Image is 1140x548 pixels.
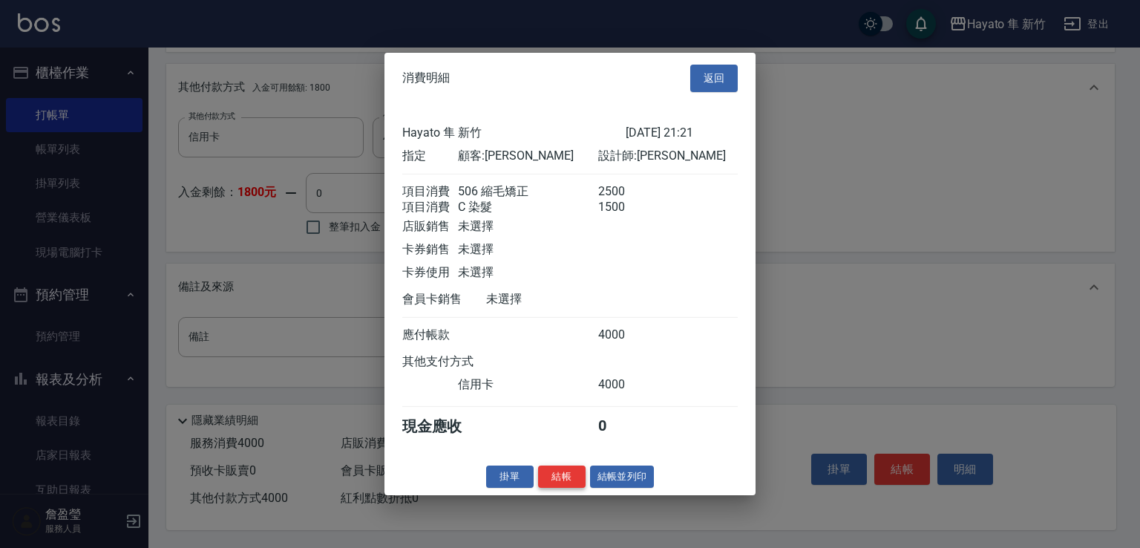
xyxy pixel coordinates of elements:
[458,183,597,199] div: 506 縮毛矯正
[402,291,486,307] div: 會員卡銷售
[690,65,738,92] button: 返回
[402,416,486,436] div: 現金應收
[458,241,597,257] div: 未選擇
[402,241,458,257] div: 卡券銷售
[402,199,458,215] div: 項目消費
[486,291,626,307] div: 未選擇
[458,218,597,234] div: 未選擇
[402,183,458,199] div: 項目消費
[538,465,586,488] button: 結帳
[402,264,458,280] div: 卡券使用
[402,327,458,342] div: 應付帳款
[598,183,654,199] div: 2500
[458,148,597,163] div: 顧客: [PERSON_NAME]
[598,148,738,163] div: 設計師: [PERSON_NAME]
[590,465,655,488] button: 結帳並列印
[402,218,458,234] div: 店販銷售
[598,327,654,342] div: 4000
[402,125,626,140] div: Hayato 隼 新竹
[458,376,597,392] div: 信用卡
[458,264,597,280] div: 未選擇
[402,71,450,85] span: 消費明細
[626,125,738,140] div: [DATE] 21:21
[458,199,597,215] div: C 染髮
[402,148,458,163] div: 指定
[598,376,654,392] div: 4000
[598,199,654,215] div: 1500
[402,353,514,369] div: 其他支付方式
[486,465,534,488] button: 掛單
[598,416,654,436] div: 0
